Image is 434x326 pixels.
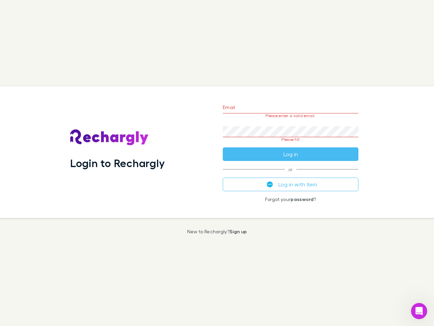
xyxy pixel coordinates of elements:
[267,181,273,187] img: Xero's logo
[223,178,358,191] button: Log in with Xero
[223,197,358,202] p: Forgot your ?
[223,147,358,161] button: Log in
[70,129,149,146] img: Rechargly's Logo
[70,157,165,169] h1: Login to Rechargly
[291,196,314,202] a: password
[187,229,247,234] p: New to Rechargly?
[223,113,358,118] p: Please enter a valid email.
[223,137,358,142] p: Please fill
[230,229,247,234] a: Sign up
[411,303,427,319] iframe: Intercom live chat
